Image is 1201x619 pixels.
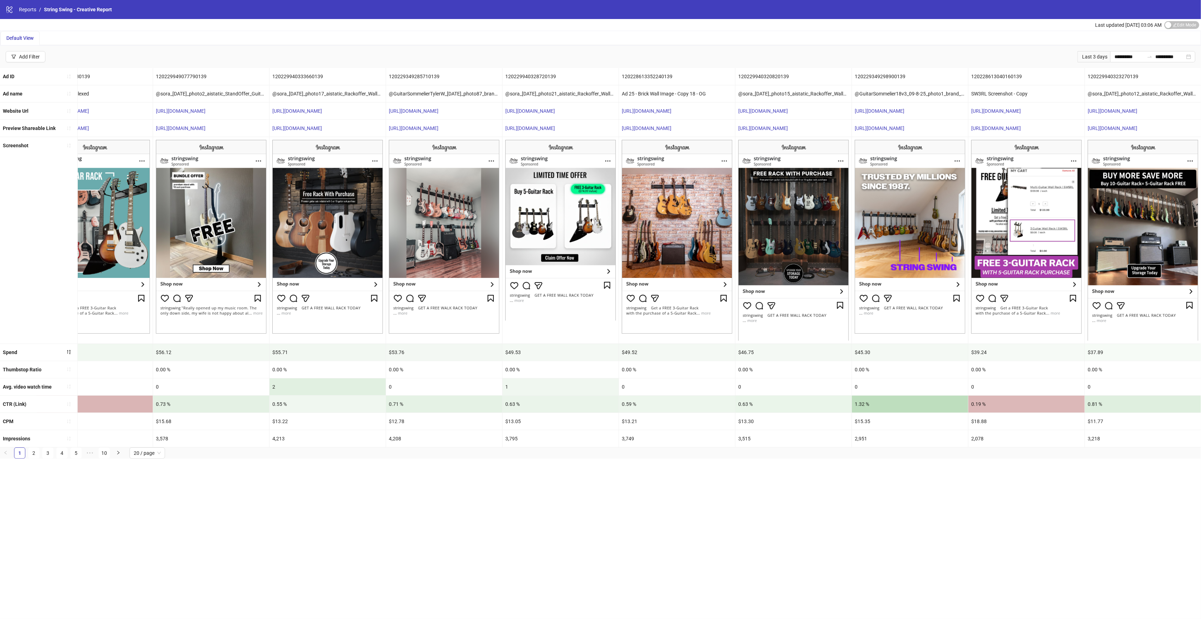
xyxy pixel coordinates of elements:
b: CPM [3,419,13,424]
span: sort-descending [67,349,71,354]
a: [URL][DOMAIN_NAME] [971,125,1021,131]
div: 0.00 % [968,361,1085,378]
a: 10 [99,448,109,458]
div: 0.19 % [968,396,1085,413]
b: Ad name [3,91,23,97]
span: sort-ascending [67,126,71,131]
div: $15.68 [153,413,269,430]
div: 0 [1085,378,1201,395]
div: 0.00 % [270,361,386,378]
div: 0.63 % [735,396,852,413]
div: 120229349285710139 [386,68,502,85]
li: 2 [28,447,39,459]
div: 0.59 % [619,396,735,413]
b: Screenshot [3,143,29,148]
li: Next Page [113,447,124,459]
a: 2 [29,448,39,458]
div: 0.00 % [502,361,619,378]
div: 0 [968,378,1085,395]
b: Avg. video watch time [3,384,52,390]
span: sort-ascending [67,109,71,113]
b: Ad ID [3,74,14,79]
div: 0 [153,378,269,395]
span: right [116,451,120,455]
a: [URL][DOMAIN_NAME] [1088,125,1137,131]
div: 120229940320820139 [735,68,852,85]
li: Next 5 Pages [84,447,96,459]
div: $13.30 [735,413,852,430]
div: Page Size [129,447,165,459]
a: [URL][DOMAIN_NAME] [389,125,438,131]
div: $39.24 [968,344,1085,361]
div: $46.75 [735,344,852,361]
div: @sora_[DATE]_photo17_aistatic_Rackoffer_WallRack_Stringswing__iter0 [270,85,386,102]
div: @sora_[DATE]_photo15_aistatic_Rackoffer_WallRack_Stringswing__iter0 [735,85,852,102]
li: 3 [42,447,53,459]
a: 5 [71,448,81,458]
div: $56.12 [153,344,269,361]
div: $55.71 [270,344,386,361]
div: 120228613013180139 [37,68,153,85]
div: 0.63 % [502,396,619,413]
div: 0.19 % [37,396,153,413]
div: Last 3 days [1077,51,1110,62]
a: [URL][DOMAIN_NAME] [855,125,904,131]
img: Screenshot 120228613013180139 [39,140,150,334]
div: Add Filter [19,54,40,60]
a: [URL][DOMAIN_NAME] [389,108,438,114]
div: 4,208 [386,430,502,447]
div: 0 [735,378,852,395]
img: Screenshot 120229940320820139 [738,140,849,340]
b: Thumbstop Ratio [3,367,42,372]
div: SW3RL Screenshot - Copy [968,85,1085,102]
div: $53.76 [386,344,502,361]
li: / [39,6,41,13]
span: 20 / page [134,448,161,458]
span: sort-ascending [67,91,71,96]
a: [URL][DOMAIN_NAME] [156,125,206,131]
div: 1.32 % [852,396,968,413]
div: $11.77 [1085,413,1201,430]
a: 4 [57,448,67,458]
div: 120229349298900139 [852,68,968,85]
a: 1 [14,448,25,458]
div: Ad 25 - Brick Wall Image - Copy 18 - OG [619,85,735,102]
div: 2,951 [852,430,968,447]
div: 0.81 % [1085,396,1201,413]
div: $45.30 [852,344,968,361]
div: 120228613040160139 [968,68,1085,85]
div: 0 [619,378,735,395]
li: 10 [99,447,110,459]
div: $18.88 [968,413,1085,430]
div: $15.35 [852,413,968,430]
div: 120228613352240139 [619,68,735,85]
div: 120229949077790139 [153,68,269,85]
b: Website Url [3,108,29,114]
div: @GuitarSommelierTylerW_[DATE]_photo87_brand_usecase_10WallRack_Stringswing__iter0 [386,85,502,102]
img: Screenshot 120229349298900139 [855,140,965,334]
span: sort-ascending [67,384,71,389]
span: sort-ascending [67,436,71,441]
div: 0.55 % [270,396,386,413]
span: Last updated [DATE] 03:06 AM [1095,22,1162,28]
a: [URL][DOMAIN_NAME] [738,108,788,114]
div: 2,078 [968,430,1085,447]
div: $13.21 [619,413,735,430]
div: $37.89 [1085,344,1201,361]
a: [URL][DOMAIN_NAME] [622,125,671,131]
span: swap-right [1147,54,1152,60]
div: 0.00 % [735,361,852,378]
div: @GuitarSommelier18v3_09-8-25_photo1_brand_usecase_WallAndFloorRack&Stand_Stringswing_ [852,85,968,102]
div: 1 [502,378,619,395]
div: 0 [37,378,153,395]
div: 4,213 [270,430,386,447]
span: to [1147,54,1152,60]
div: $60.18 [37,344,153,361]
img: Screenshot 120228613352240139 [622,140,732,334]
b: Preview Shareable Link [3,125,56,131]
div: 120229940328720139 [502,68,619,85]
span: ••• [84,447,96,459]
a: 3 [43,448,53,458]
a: [URL][DOMAIN_NAME] [738,125,788,131]
div: 0.73 % [153,396,269,413]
